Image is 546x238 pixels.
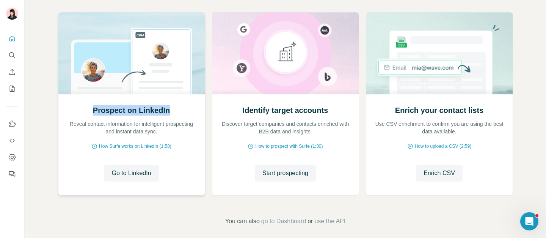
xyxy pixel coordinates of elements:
[243,105,328,116] h2: Identify target accounts
[366,13,513,94] img: Enrich your contact lists
[104,165,158,182] button: Go to LinkedIn
[6,32,18,45] button: Quick start
[255,165,316,182] button: Start prospecting
[66,120,197,135] p: Reveal contact information for intelligent prospecting and instant data sync.
[6,82,18,96] button: My lists
[212,13,359,94] img: Identify target accounts
[111,169,151,178] span: Go to LinkedIn
[220,120,351,135] p: Discover target companies and contacts enriched with B2B data and insights.
[6,49,18,62] button: Search
[6,65,18,79] button: Enrich CSV
[99,143,171,150] span: How Surfe works on LinkedIn (1:58)
[6,117,18,131] button: Use Surfe on LinkedIn
[6,150,18,164] button: Dashboard
[416,165,463,182] button: Enrich CSV
[415,143,471,150] span: How to upload a CSV (2:59)
[374,120,505,135] p: Use CSV enrichment to confirm you are using the best data available.
[314,217,345,226] button: use the API
[308,217,313,226] span: or
[225,217,260,226] span: You can also
[93,105,170,116] h2: Prospect on LinkedIn
[6,167,18,181] button: Feedback
[261,217,306,226] button: go to Dashboard
[58,13,205,94] img: Prospect on LinkedIn
[262,169,308,178] span: Start prospecting
[395,105,483,116] h2: Enrich your contact lists
[6,134,18,147] button: Use Surfe API
[255,143,323,150] span: How to prospect with Surfe (1:30)
[6,8,18,20] img: Avatar
[424,169,455,178] span: Enrich CSV
[520,212,538,230] iframe: Intercom live chat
